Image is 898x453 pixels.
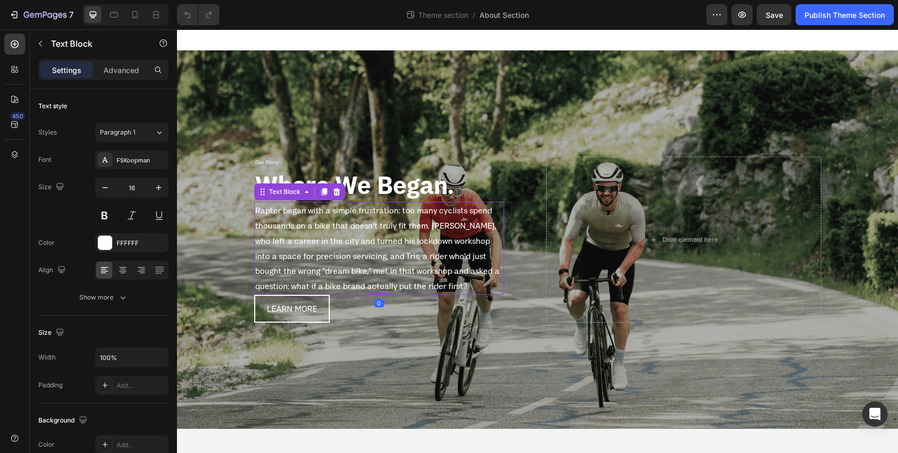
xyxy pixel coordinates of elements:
[38,180,66,194] div: Size
[100,128,135,137] span: Paragraph 1
[79,292,128,303] div: Show more
[416,9,471,20] span: Theme section
[69,8,74,21] p: 7
[479,9,529,20] span: About Section
[38,238,55,248] div: Color
[38,101,67,111] div: Text style
[4,4,78,25] button: 7
[117,440,166,450] div: Add...
[103,65,139,76] p: Advanced
[96,348,168,367] input: Auto
[38,414,89,428] div: Background
[766,11,783,19] span: Save
[51,37,140,50] p: Text Block
[77,265,153,293] a: LEARN MORE
[38,155,51,164] div: Font
[177,4,220,25] div: Undo/Redo
[117,381,166,390] div: Add...
[862,401,887,427] div: Open Intercom Messenger
[117,156,166,165] div: FSKoopman
[805,9,885,20] div: Publish Theme Section
[38,380,62,390] div: Padding
[38,440,55,449] div: Color
[473,9,475,20] span: /
[796,4,894,25] button: Publish Theme Section
[38,128,57,137] div: Styles
[757,4,791,25] button: Save
[10,112,25,120] div: 450
[38,263,68,277] div: Align
[117,239,166,248] div: FFFFFF
[485,206,541,214] div: Drop element here
[38,326,66,340] div: Size
[197,270,207,278] div: 0
[177,29,898,453] iframe: Design area
[90,272,140,287] p: LEARN MORE
[38,288,169,307] button: Show more
[52,65,81,76] p: Settings
[38,353,56,362] div: Width
[95,123,169,142] button: Paragraph 1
